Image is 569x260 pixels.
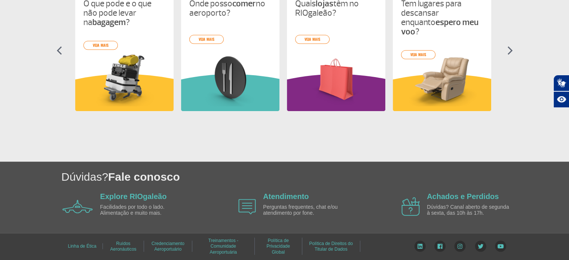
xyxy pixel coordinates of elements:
a: veja mais [295,35,330,44]
img: Instagram [454,241,466,252]
a: Treinamentos - Comunidade Aeroportuária [208,235,238,257]
strong: bagagem [92,17,126,28]
img: seta-direita [507,46,513,55]
button: Abrir recursos assistivos. [553,91,569,108]
p: Dúvidas? Canal aberto de segunda à sexta, das 10h às 17h. [427,204,513,216]
img: seta-esquerda [56,46,62,55]
h1: Dúvidas? [61,169,569,184]
img: Facebook [434,241,446,252]
img: Twitter [475,241,486,252]
img: card%20informa%C3%A7%C3%B5es%206.png [295,53,377,106]
a: Explore RIOgaleão [100,192,167,201]
a: Atendimento [263,192,309,201]
a: veja mais [401,50,435,59]
a: Achados e Perdidos [427,192,499,201]
a: Credenciamento Aeroportuário [152,238,184,254]
a: Linha de Ética [68,241,96,251]
button: Abrir tradutor de língua de sinais. [553,75,569,91]
img: airplane icon [401,197,420,216]
img: card%20informa%C3%A7%C3%B5es%204.png [401,53,483,106]
p: Perguntas frequentes, chat e/ou atendimento por fone. [263,204,349,216]
p: Facilidades por todo o lado. Alimentação e muito mais. [100,204,186,216]
img: airplane icon [238,199,256,214]
img: roxoInformacoesUteis.svg [287,74,385,111]
img: verdeInformacoesUteis.svg [181,74,279,111]
a: Ruídos Aeronáuticos [110,238,136,254]
div: Plugin de acessibilidade da Hand Talk. [553,75,569,108]
img: airplane icon [62,200,93,213]
img: amareloInformacoesUteis.svg [393,74,491,111]
img: card%20informa%C3%A7%C3%B5es%208.png [189,53,271,106]
a: veja mais [83,41,118,50]
img: YouTube [495,241,506,252]
a: Política de Direitos do Titular de Dados [309,238,353,254]
span: Fale conosco [108,171,180,183]
img: card%20informa%C3%A7%C3%B5es%201.png [83,53,165,106]
a: Política de Privacidade Global [266,235,290,257]
a: veja mais [189,35,224,44]
img: LinkedIn [414,241,426,252]
strong: espero meu voo [401,17,478,37]
img: amareloInformacoesUteis.svg [75,74,174,111]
